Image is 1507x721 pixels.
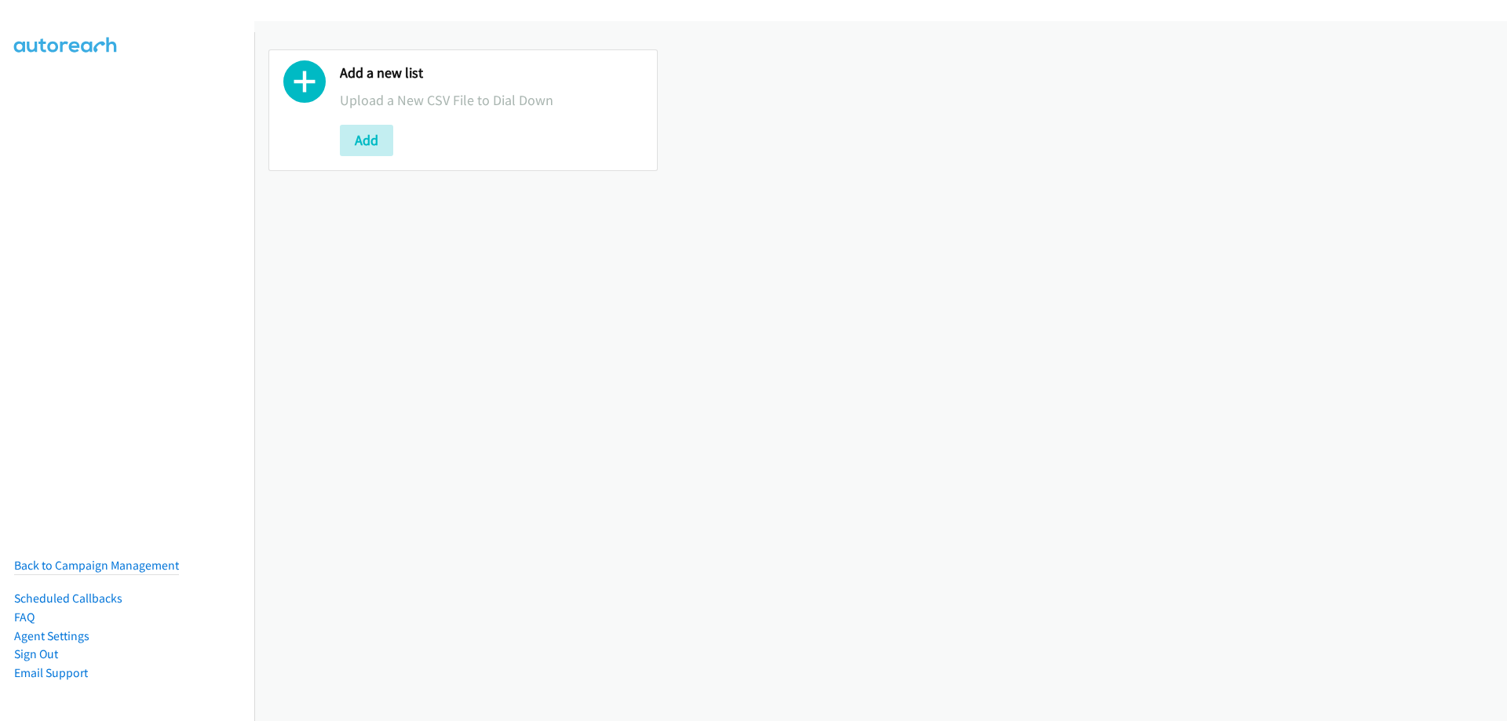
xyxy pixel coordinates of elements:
[340,64,643,82] h2: Add a new list
[14,665,88,680] a: Email Support
[14,591,122,606] a: Scheduled Callbacks
[14,646,58,661] a: Sign Out
[14,610,35,625] a: FAQ
[340,125,393,156] button: Add
[14,628,89,643] a: Agent Settings
[340,89,643,111] p: Upload a New CSV File to Dial Down
[14,558,179,573] a: Back to Campaign Management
